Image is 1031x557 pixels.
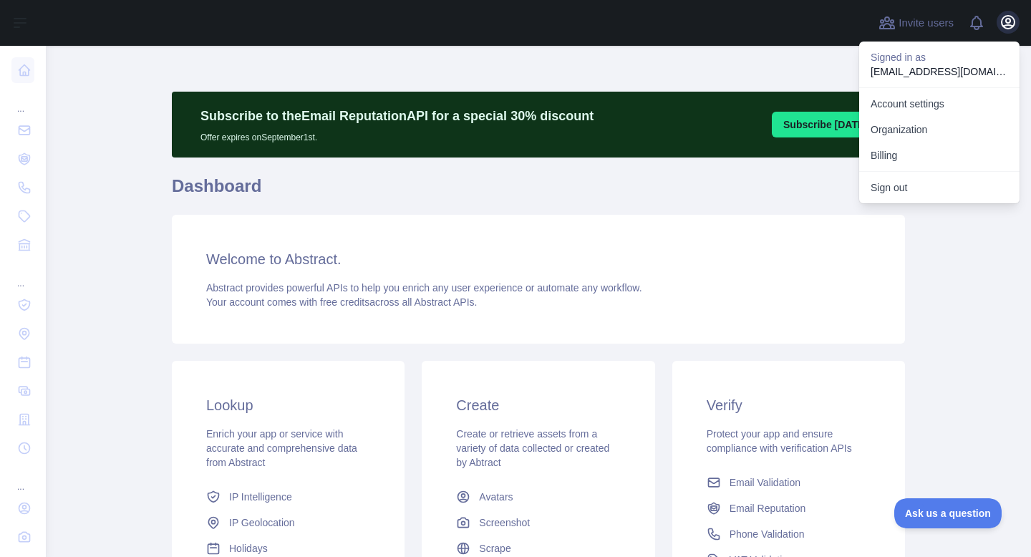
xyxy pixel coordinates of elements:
span: Avatars [479,490,513,504]
a: Organization [859,117,1020,142]
p: Subscribe to the Email Reputation API for a special 30 % discount [200,106,594,126]
span: Holidays [229,541,268,556]
span: Screenshot [479,515,530,530]
span: Phone Validation [730,527,805,541]
span: IP Intelligence [229,490,292,504]
button: Sign out [859,175,1020,200]
span: Enrich your app or service with accurate and comprehensive data from Abstract [206,428,357,468]
h1: Dashboard [172,175,905,209]
a: Phone Validation [701,521,876,547]
div: ... [11,464,34,493]
span: Scrape [479,541,510,556]
a: Account settings [859,91,1020,117]
h3: Lookup [206,395,370,415]
div: ... [11,86,34,115]
span: free credits [320,296,369,308]
h3: Create [456,395,620,415]
a: IP Geolocation [200,510,376,536]
button: Subscribe [DATE] [772,112,879,137]
p: Offer expires on September 1st. [200,126,594,143]
button: Billing [859,142,1020,168]
span: Abstract provides powerful APIs to help you enrich any user experience or automate any workflow. [206,282,642,294]
span: Invite users [899,15,954,32]
p: Signed in as [871,50,1008,64]
span: IP Geolocation [229,515,295,530]
a: IP Intelligence [200,484,376,510]
span: Email Validation [730,475,800,490]
h3: Welcome to Abstract. [206,249,871,269]
span: Email Reputation [730,501,806,515]
button: Invite users [876,11,957,34]
a: Avatars [450,484,626,510]
span: Protect your app and ensure compliance with verification APIs [707,428,852,454]
a: Email Validation [701,470,876,495]
span: Your account comes with across all Abstract APIs. [206,296,477,308]
h3: Verify [707,395,871,415]
iframe: Toggle Customer Support [894,498,1002,528]
a: Email Reputation [701,495,876,521]
a: Screenshot [450,510,626,536]
span: Create or retrieve assets from a variety of data collected or created by Abtract [456,428,609,468]
p: [EMAIL_ADDRESS][DOMAIN_NAME] [871,64,1008,79]
div: ... [11,261,34,289]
